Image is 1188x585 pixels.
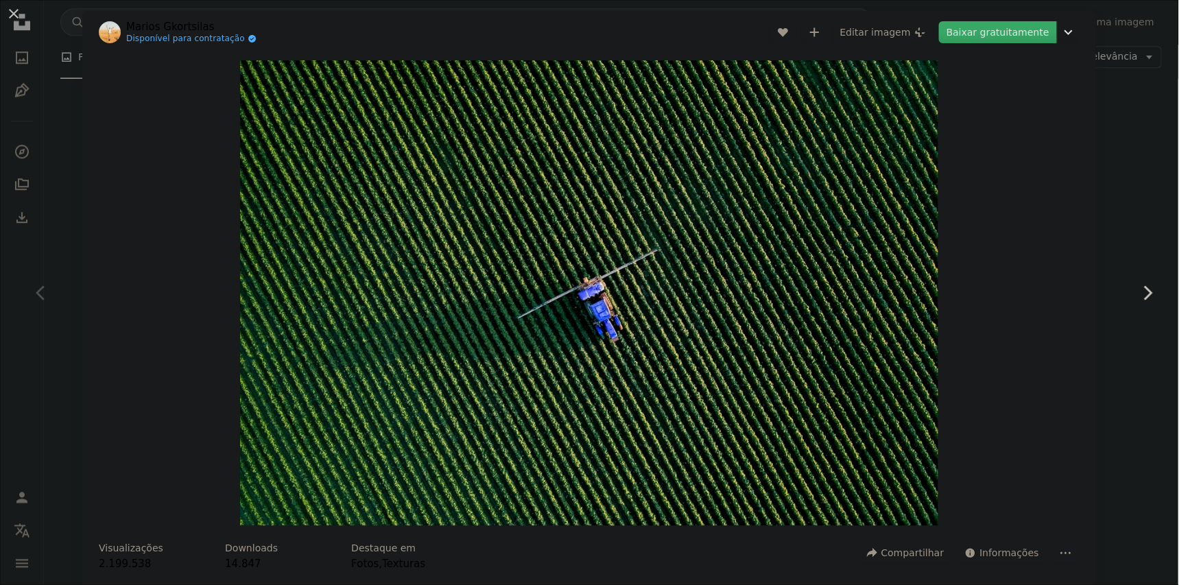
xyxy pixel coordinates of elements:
[99,21,121,43] img: Ir para o perfil de Marios Gkortsilas
[351,558,379,570] a: Fotos
[99,558,151,570] span: 2.199.538
[770,21,796,43] button: Curtir
[1106,227,1188,359] a: Próximo
[382,558,425,570] a: Texturas
[351,542,416,556] h3: Destaque em
[801,21,827,43] button: Adicionar à coleção
[225,542,278,556] h3: Downloads
[833,21,933,43] button: Editar imagem
[379,558,382,570] span: ,
[126,34,257,45] a: Disponível para contratação
[225,558,261,570] span: 14.847
[240,60,938,525] button: Ampliar esta imagem
[1052,542,1079,564] button: Mais ações
[1057,21,1079,43] button: Escolha o tamanho do download
[858,542,951,564] button: Compartilhar esta imagem
[938,21,1056,43] a: Baixar gratuitamente
[126,20,257,34] a: Marios Gkortsilas
[881,542,944,563] span: Compartilhar
[979,542,1038,563] span: Informações
[957,542,1046,564] button: Estatísticas desta imagem
[240,60,938,525] img: um grupo de pessoas empinando pipas no céu
[99,542,163,556] h3: Visualizações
